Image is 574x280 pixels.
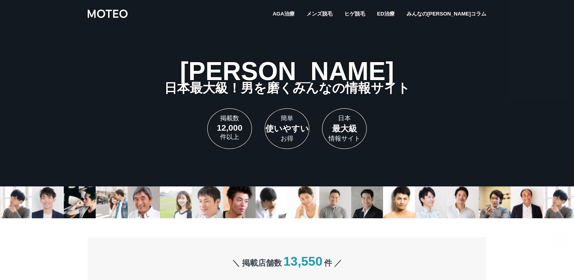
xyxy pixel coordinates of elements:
[344,11,365,16] span: ヒゲ脱毛
[407,10,486,18] a: みんなの[PERSON_NAME]コラム
[208,123,252,133] span: 12,000
[377,11,395,16] span: ED治療
[550,231,568,249] img: PAGE UP
[307,11,332,16] span: メンズ脱毛
[207,108,252,149] div: 掲載数 件以上
[265,108,309,149] div: 簡単 お得
[344,10,365,18] a: ヒゲ脱毛
[100,254,474,269] p: ＼ 掲載店舗数 件 ／
[407,11,486,16] span: みんなの[PERSON_NAME]コラム
[283,254,322,268] span: 13,550
[273,11,295,16] span: AGA治療
[377,10,395,18] a: ED治療
[273,10,295,18] a: AGA治療
[322,108,367,149] div: 日本 情報サイト
[88,9,128,19] img: MOTEO
[307,10,332,18] a: メンズ脱毛
[265,123,309,134] span: 使いやすい
[322,123,366,134] span: 最大級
